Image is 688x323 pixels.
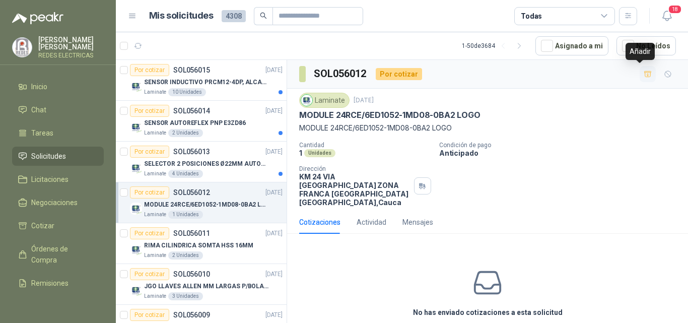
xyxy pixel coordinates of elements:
[31,104,46,115] span: Chat
[12,147,104,166] a: Solicitudes
[173,271,210,278] p: SOL056010
[12,239,104,270] a: Órdenes de Compra
[402,217,433,228] div: Mensajes
[439,142,684,149] p: Condición de pago
[130,284,142,296] img: Company Logo
[130,121,142,133] img: Company Logo
[265,270,283,279] p: [DATE]
[144,241,253,250] p: RIMA CILINDRICA SOMTA HSS 16MM
[130,146,169,158] div: Por cotizar
[265,310,283,320] p: [DATE]
[116,264,287,305] a: Por cotizarSOL056010[DATE] Company LogoJGO LLAVES ALLEN MM LARGAS P/BOLA 4996 ULaminate3 Unidades
[130,105,169,117] div: Por cotizar
[168,88,206,96] div: 10 Unidades
[299,122,676,134] p: MODULE 24RCE/6ED1052-1MD08-0BA2 LOGO
[439,149,684,157] p: Anticipado
[265,106,283,116] p: [DATE]
[413,307,563,318] h3: No has enviado cotizaciones a esta solicitud
[658,7,676,25] button: 18
[299,172,410,207] p: KM 24 VIA [GEOGRAPHIC_DATA] ZONA FRANCA [GEOGRAPHIC_DATA] [GEOGRAPHIC_DATA] , Cauca
[12,123,104,143] a: Tareas
[12,170,104,189] a: Licitaciones
[173,189,210,196] p: SOL056012
[616,36,676,55] button: No Leídos
[168,170,203,178] div: 4 Unidades
[116,101,287,142] a: Por cotizarSOL056014[DATE] Company LogoSENSOR AUTOREFLEX PNP E3ZD86Laminate2 Unidades
[130,309,169,321] div: Por cotizar
[173,107,210,114] p: SOL056014
[144,159,269,169] p: SELECTOR 2 POSICIONES Ø22MM AUTONICS
[521,11,542,22] div: Todas
[173,311,210,318] p: SOL056009
[12,216,104,235] a: Cotizar
[668,5,682,14] span: 18
[12,77,104,96] a: Inicio
[130,203,142,215] img: Company Logo
[144,282,269,291] p: JGO LLAVES ALLEN MM LARGAS P/BOLA 4996 U
[265,147,283,157] p: [DATE]
[376,68,422,80] div: Por cotizar
[130,227,169,239] div: Por cotizar
[168,251,203,260] div: 2 Unidades
[265,66,283,75] p: [DATE]
[38,52,104,58] p: REDES ELECTRICAS
[265,229,283,238] p: [DATE]
[116,182,287,223] a: Por cotizarSOL056012[DATE] Company LogoMODULE 24RCE/6ED1052-1MD08-0BA2 LOGOLaminate1 Unidades
[626,43,655,60] div: Añadir
[12,12,63,24] img: Logo peakr
[299,110,480,120] p: MODULE 24RCE/6ED1052-1MD08-0BA2 LOGO
[130,268,169,280] div: Por cotizar
[38,36,104,50] p: [PERSON_NAME] [PERSON_NAME]
[116,142,287,182] a: Por cotizarSOL056013[DATE] Company LogoSELECTOR 2 POSICIONES Ø22MM AUTONICSLaminate4 Unidades
[260,12,267,19] span: search
[31,151,66,162] span: Solicitudes
[13,38,32,57] img: Company Logo
[31,127,53,139] span: Tareas
[304,149,335,157] div: Unidades
[12,274,104,293] a: Remisiones
[144,78,269,87] p: SENSOR INDUCTIVO PRCM12-4DP, ALCANCE 4MM
[299,142,431,149] p: Cantidad
[314,66,368,82] h3: SOL056012
[116,223,287,264] a: Por cotizarSOL056011[DATE] Company LogoRIMA CILINDRICA SOMTA HSS 16MMLaminate2 Unidades
[357,217,386,228] div: Actividad
[31,174,68,185] span: Licitaciones
[149,9,214,23] h1: Mis solicitudes
[299,217,340,228] div: Cotizaciones
[130,80,142,92] img: Company Logo
[144,251,166,260] p: Laminate
[144,200,269,210] p: MODULE 24RCE/6ED1052-1MD08-0BA2 LOGO
[168,292,203,300] div: 3 Unidades
[354,96,374,105] p: [DATE]
[144,118,246,128] p: SENSOR AUTOREFLEX PNP E3ZD86
[130,64,169,76] div: Por cotizar
[12,297,104,316] a: Configuración
[173,67,210,74] p: SOL056015
[462,38,527,54] div: 1 - 50 de 3684
[299,93,350,108] div: Laminate
[130,186,169,199] div: Por cotizar
[31,197,78,208] span: Negociaciones
[144,129,166,137] p: Laminate
[130,162,142,174] img: Company Logo
[299,165,410,172] p: Dirección
[144,88,166,96] p: Laminate
[301,95,312,106] img: Company Logo
[265,188,283,198] p: [DATE]
[535,36,608,55] button: Asignado a mi
[222,10,246,22] span: 4308
[31,81,47,92] span: Inicio
[116,60,287,101] a: Por cotizarSOL056015[DATE] Company LogoSENSOR INDUCTIVO PRCM12-4DP, ALCANCE 4MMLaminate10 Unidades
[130,243,142,255] img: Company Logo
[144,211,166,219] p: Laminate
[299,149,302,157] p: 1
[173,148,210,155] p: SOL056013
[144,170,166,178] p: Laminate
[144,292,166,300] p: Laminate
[12,193,104,212] a: Negociaciones
[31,278,68,289] span: Remisiones
[31,220,54,231] span: Cotizar
[173,230,210,237] p: SOL056011
[168,129,203,137] div: 2 Unidades
[168,211,203,219] div: 1 Unidades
